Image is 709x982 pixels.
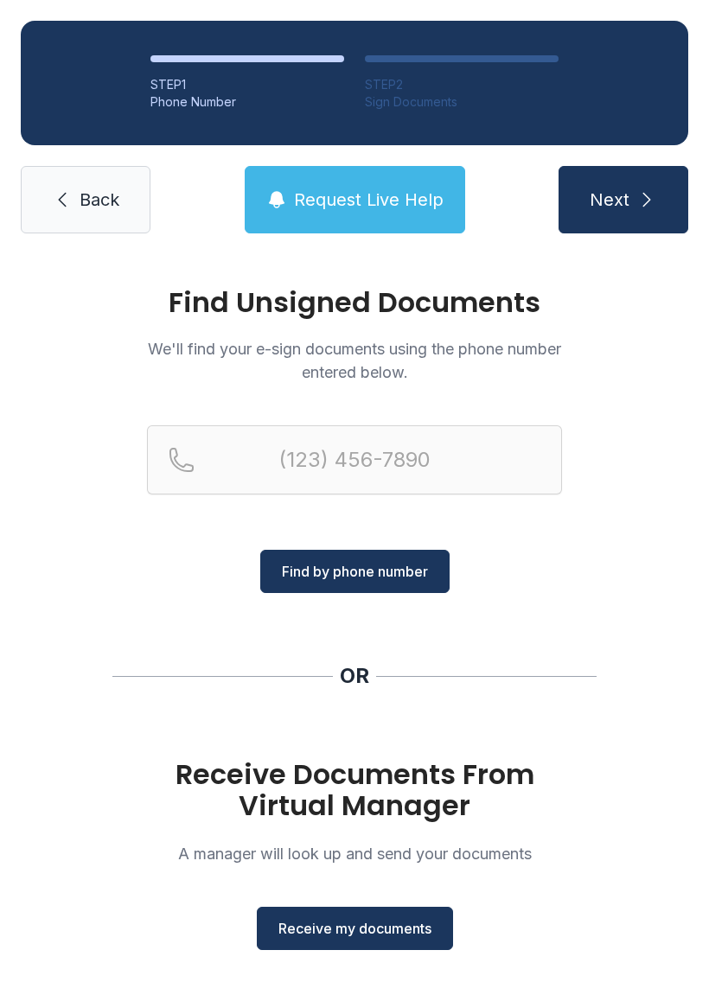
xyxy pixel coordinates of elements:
[340,662,369,690] div: OR
[282,561,428,582] span: Find by phone number
[365,93,559,111] div: Sign Documents
[147,759,562,821] h1: Receive Documents From Virtual Manager
[294,188,444,212] span: Request Live Help
[278,918,431,939] span: Receive my documents
[150,93,344,111] div: Phone Number
[147,842,562,865] p: A manager will look up and send your documents
[590,188,629,212] span: Next
[150,76,344,93] div: STEP 1
[147,425,562,494] input: Reservation phone number
[80,188,119,212] span: Back
[147,337,562,384] p: We'll find your e-sign documents using the phone number entered below.
[365,76,559,93] div: STEP 2
[147,289,562,316] h1: Find Unsigned Documents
